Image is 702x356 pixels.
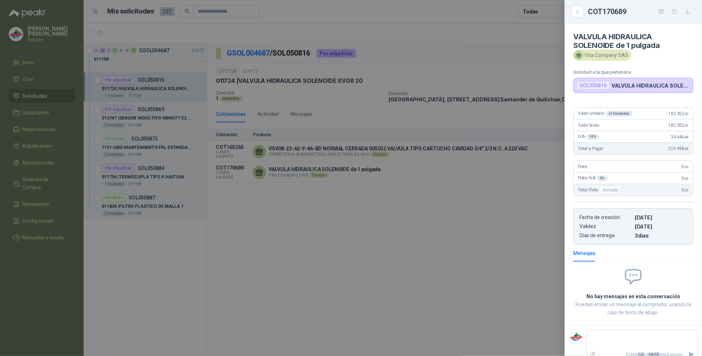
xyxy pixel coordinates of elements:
span: ,88 [684,135,689,139]
span: Valor bruto [578,123,599,128]
span: 0 [682,187,689,193]
p: [DATE] [635,223,687,230]
div: Mensajes [573,249,595,257]
span: ,00 [684,177,689,181]
span: ,00 [684,124,689,128]
div: 0 % [597,175,608,181]
img: Company Logo [569,330,583,344]
p: Fecha de creación [579,214,632,221]
span: Total a Pagar [578,146,603,151]
span: 0 [682,176,689,181]
div: SOL050816 [577,81,610,90]
p: Validez [579,223,632,230]
span: Flete [578,164,587,169]
div: COT170689 [588,6,693,17]
span: Valor unitario [578,111,633,117]
p: VALVULA HIDRAULICA SOLENOIDE SV08 20 [611,82,690,89]
p: Puedes enviar un mensaje al comprador usando la caja de texto de abajo. [573,300,693,316]
p: Solicitud a la que pertenece [573,69,693,75]
div: Vita Company SAS [573,50,631,61]
span: Total Flete [578,186,623,194]
div: Incluido [599,186,621,194]
span: ,88 [684,147,689,151]
span: Flete IVA [578,175,608,181]
span: ,00 [684,188,689,192]
h2: No hay mensajes en esta conversación [573,292,693,300]
h4: VALVULA HIDRAULICA SOLENOIDE de 1 pulgada [573,32,693,50]
span: ,00 [684,112,689,116]
span: 216.998 [668,146,689,151]
p: [DATE] [635,214,687,221]
span: ,00 [684,165,689,169]
span: 182.352 [668,111,689,116]
p: Días de entrega [579,232,632,239]
span: IVA [578,134,599,140]
span: 0 [682,164,689,169]
p: 3 dias [635,232,687,239]
button: Close [573,7,582,16]
span: 182.352 [668,123,689,128]
div: x 1 Unidades [606,111,633,117]
span: 34.646 [671,134,689,139]
div: 19 % [586,134,599,140]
